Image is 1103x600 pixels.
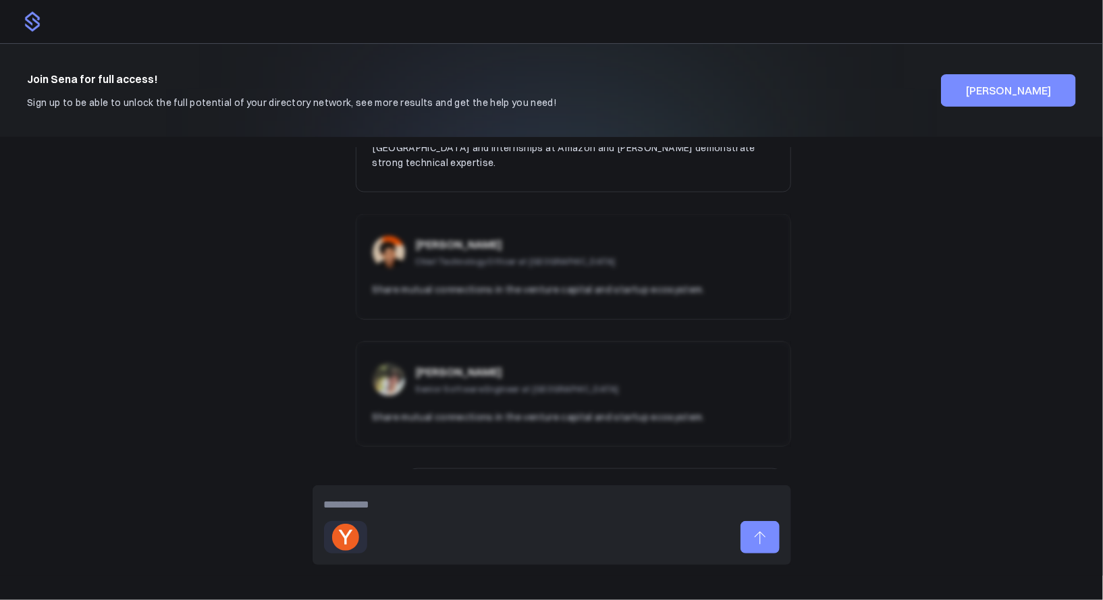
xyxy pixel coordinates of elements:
a: [PERSON_NAME] Senior Software Engineer at [GEOGRAPHIC_DATA] Share mutual connections in the ventu... [356,342,791,447]
a: [PERSON_NAME] Chief Technology Officer at [GEOGRAPHIC_DATA] Share mutual connections in the ventu... [356,214,791,319]
p: Sign up to be able to unlock the full potential of your directory network, see more results and g... [27,95,557,110]
img: logo.png [22,11,43,32]
h4: Join Sena for full access! [27,71,557,87]
button: [PERSON_NAME] [941,74,1076,107]
img: ycombinator.com [332,524,359,551]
